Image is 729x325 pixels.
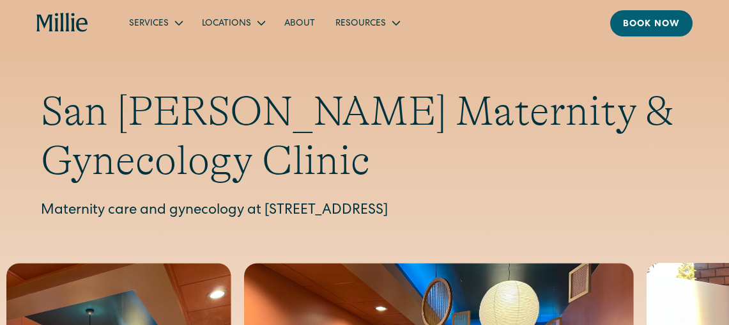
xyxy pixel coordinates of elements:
div: Locations [192,12,274,33]
p: Maternity care and gynecology at [STREET_ADDRESS] [41,201,688,222]
a: Book now [610,10,693,36]
h1: San [PERSON_NAME] Maternity & Gynecology Clinic [41,87,688,186]
div: Resources [325,12,409,33]
div: Services [119,12,192,33]
div: Services [129,17,169,31]
div: Book now [623,18,680,31]
a: About [274,12,325,33]
div: Resources [335,17,386,31]
div: Locations [202,17,251,31]
a: home [36,13,88,33]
